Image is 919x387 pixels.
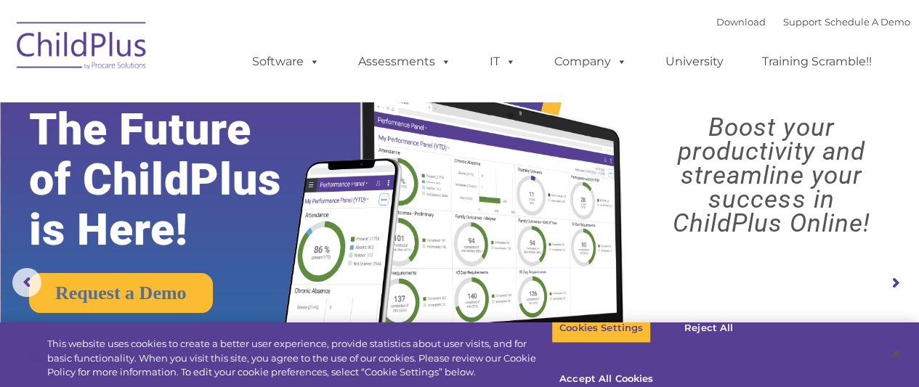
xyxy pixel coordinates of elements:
a: Schedule A Demo [825,16,910,28]
img: ChildPlus by Procare Solutions [9,12,155,84]
rs-layer: Boost your productivity and streamline your success in ChildPlus Online! [635,115,907,235]
a: Software [238,47,334,76]
a: Request a Demo [29,273,213,313]
button: Cookies Settings [551,313,651,343]
div: This website uses cookies to create a better user experience, provide statistics about user visit... [47,337,551,380]
span: Phone number [202,155,264,166]
rs-layer: The Future of ChildPlus is Here! [29,105,323,255]
a: Company [540,47,641,76]
font: | [716,16,910,28]
a: Training Scramble!! [748,47,886,76]
a: Assessments [344,47,466,76]
a: Support [783,16,822,28]
span: Last name [202,96,246,107]
button: Close [880,338,912,370]
a: University [651,47,738,76]
button: Reject All [663,313,754,343]
a: IT [475,47,530,76]
a: Download [716,16,766,28]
